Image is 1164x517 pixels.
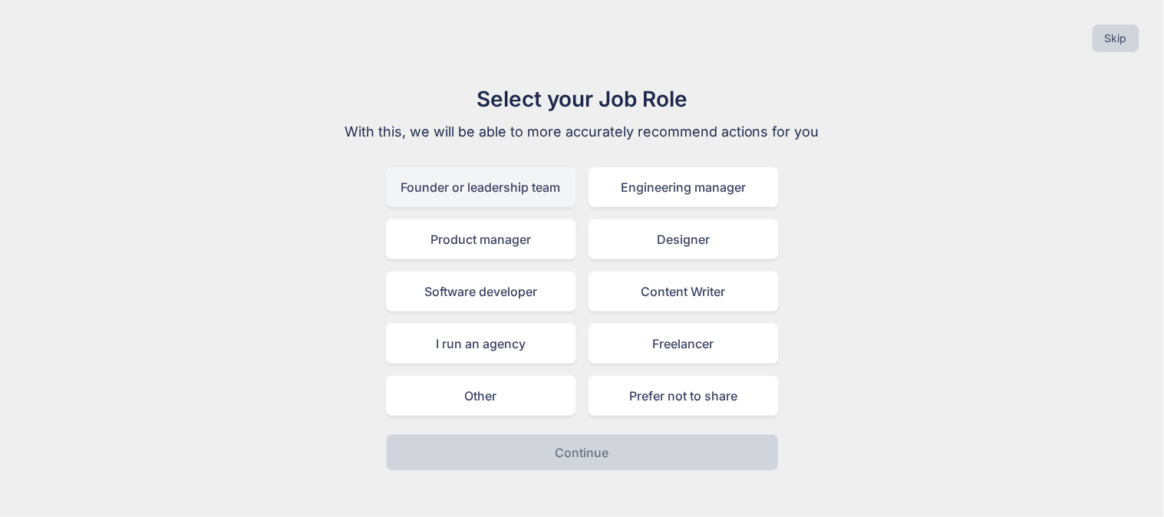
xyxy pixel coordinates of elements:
[386,434,779,471] button: Continue
[325,83,840,115] h1: Select your Job Role
[589,167,779,207] div: Engineering manager
[386,376,576,416] div: Other
[325,121,840,143] p: With this, we will be able to more accurately recommend actions for you
[589,272,779,311] div: Content Writer
[386,219,576,259] div: Product manager
[386,167,576,207] div: Founder or leadership team
[556,443,609,462] p: Continue
[386,272,576,311] div: Software developer
[589,376,779,416] div: Prefer not to share
[589,219,779,259] div: Designer
[1093,25,1139,52] button: Skip
[386,324,576,364] div: I run an agency
[589,324,779,364] div: Freelancer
